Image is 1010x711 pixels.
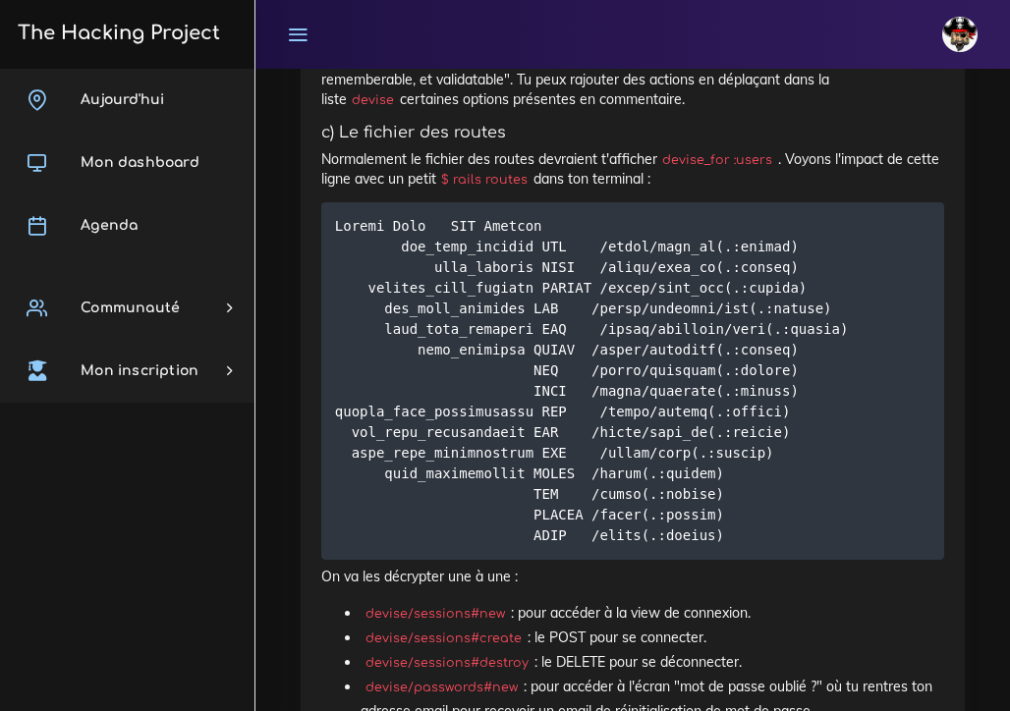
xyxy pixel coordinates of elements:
[81,301,180,315] span: Communauté
[361,650,944,675] li: : le DELETE pour se déconnecter.
[81,92,164,107] span: Aujourd'hui
[361,604,511,624] code: devise/sessions#new
[347,90,400,110] code: devise
[361,678,524,697] code: devise/passwords#new
[361,629,528,648] code: devise/sessions#create
[321,124,944,142] h5: c) Le fichier des routes
[321,29,944,109] p: Ces quelques lignes vont juste dire à ton model, "hey, c'est possible de faire, sur tout objet de...
[321,567,944,586] p: On va les décrypter une à une :
[361,653,534,673] code: devise/sessions#destroy
[12,23,220,44] h3: The Hacking Project
[933,6,992,63] a: avatar
[361,601,944,626] li: : pour accéder à la view de connexion.
[81,218,138,233] span: Agenda
[81,155,199,170] span: Mon dashboard
[321,149,944,190] p: Normalement le fichier des routes devraient t'afficher . Voyons l'impact de cette ligne avec un p...
[81,363,198,378] span: Mon inscription
[657,150,778,170] code: devise_for :users
[436,170,533,190] code: $ rails routes
[942,17,978,52] img: avatar
[361,626,944,650] li: : le POST pour se connecter.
